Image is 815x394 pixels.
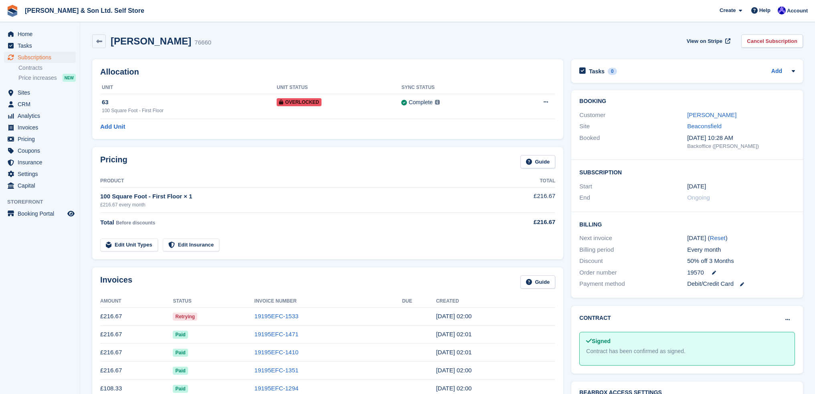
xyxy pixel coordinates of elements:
[18,52,66,63] span: Subscriptions
[100,307,173,325] td: £216.67
[485,187,555,212] td: £216.67
[18,122,66,133] span: Invoices
[18,87,66,98] span: Sites
[163,238,220,252] a: Edit Insurance
[579,98,795,105] h2: Booking
[485,175,555,188] th: Total
[771,67,782,76] a: Add
[18,99,66,110] span: CRM
[579,168,795,176] h2: Subscription
[255,331,299,337] a: 19195EFC-1471
[579,133,687,150] div: Booked
[4,52,76,63] a: menu
[710,234,726,241] a: Reset
[4,168,76,180] a: menu
[579,193,687,202] div: End
[608,68,617,75] div: 0
[277,81,401,94] th: Unit Status
[255,295,402,308] th: Invoice Number
[173,313,197,321] span: Retrying
[436,331,472,337] time: 2025-08-20 01:01:00 UTC
[255,385,299,392] a: 19195EFC-1294
[579,220,795,228] h2: Billing
[579,245,687,255] div: Billing period
[63,74,76,82] div: NEW
[684,34,732,48] a: View on Stripe
[255,367,299,374] a: 19195EFC-1351
[4,40,76,51] a: menu
[579,111,687,120] div: Customer
[18,28,66,40] span: Home
[436,349,472,356] time: 2025-07-20 01:01:01 UTC
[18,133,66,145] span: Pricing
[100,295,173,308] th: Amount
[579,122,687,131] div: Site
[173,367,188,375] span: Paid
[4,133,76,145] a: menu
[4,110,76,121] a: menu
[436,367,472,374] time: 2025-06-20 01:00:50 UTC
[579,257,687,266] div: Discount
[100,238,158,252] a: Edit Unit Types
[687,245,795,255] div: Every month
[18,74,57,82] span: Price increases
[4,157,76,168] a: menu
[687,268,704,277] span: 19570
[586,347,788,356] div: Contract has been confirmed as signed.
[100,67,555,77] h2: Allocation
[100,201,485,208] div: £216.67 every month
[116,220,155,226] span: Before discounts
[520,275,556,289] a: Guide
[18,208,66,219] span: Booking Portal
[687,194,710,201] span: Ongoing
[100,275,132,289] h2: Invoices
[687,123,722,129] a: Beaconsfield
[100,219,114,226] span: Total
[173,349,188,357] span: Paid
[100,362,173,380] td: £216.67
[787,7,808,15] span: Account
[6,5,18,17] img: stora-icon-8386f47178a22dfd0bd8f6a31ec36ba5ce8667c1dd55bd0f319d3a0aa187defe.svg
[18,168,66,180] span: Settings
[409,98,433,107] div: Complete
[579,314,611,322] h2: Contract
[687,133,795,143] div: [DATE] 10:28 AM
[579,182,687,191] div: Start
[401,81,508,94] th: Sync Status
[687,142,795,150] div: Backoffice ([PERSON_NAME])
[100,81,277,94] th: Unit
[687,234,795,243] div: [DATE] ( )
[18,145,66,156] span: Coupons
[579,234,687,243] div: Next invoice
[255,349,299,356] a: 19195EFC-1410
[66,209,76,218] a: Preview store
[687,111,736,118] a: [PERSON_NAME]
[778,6,786,14] img: Samantha Tripp
[741,34,803,48] a: Cancel Subscription
[436,385,472,392] time: 2025-05-20 01:00:14 UTC
[102,98,277,107] div: 63
[687,182,706,191] time: 2025-03-20 01:00:00 UTC
[436,295,556,308] th: Created
[102,107,277,114] div: 100 Square Foot - First Floor
[4,145,76,156] a: menu
[173,331,188,339] span: Paid
[579,279,687,289] div: Payment method
[100,122,125,131] a: Add Unit
[4,99,76,110] a: menu
[111,36,191,46] h2: [PERSON_NAME]
[18,180,66,191] span: Capital
[173,385,188,393] span: Paid
[22,4,148,17] a: [PERSON_NAME] & Son Ltd. Self Store
[255,313,299,319] a: 19195EFC-1533
[586,337,788,346] div: Signed
[4,208,76,219] a: menu
[194,38,211,47] div: 76660
[4,122,76,133] a: menu
[720,6,736,14] span: Create
[579,268,687,277] div: Order number
[520,155,556,168] a: Guide
[100,175,485,188] th: Product
[402,295,436,308] th: Due
[100,343,173,362] td: £216.67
